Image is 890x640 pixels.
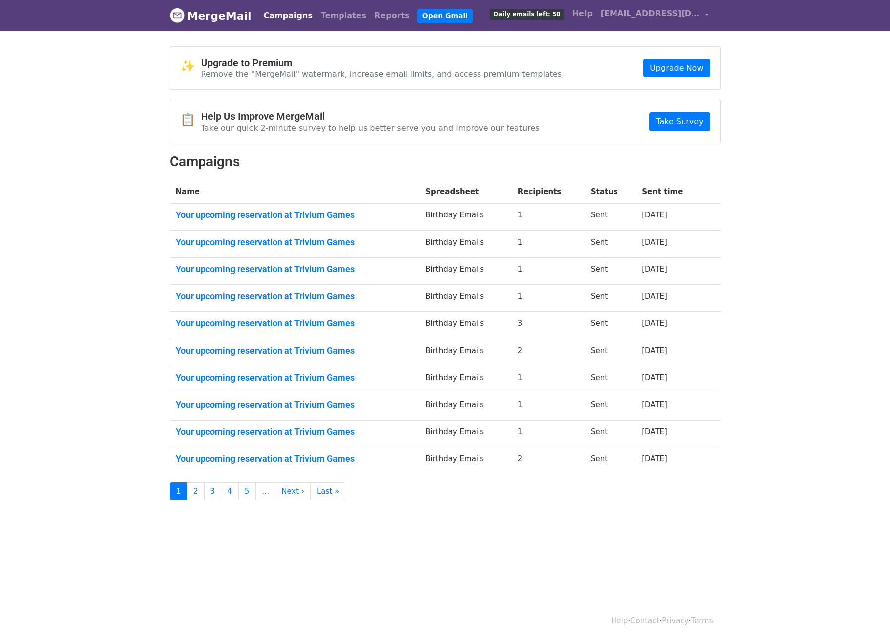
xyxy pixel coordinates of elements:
span: [EMAIL_ADDRESS][DOMAIN_NAME] [601,8,700,20]
td: Sent [585,230,636,258]
td: 1 [512,420,585,447]
td: Birthday Emails [419,366,512,393]
td: Birthday Emails [419,420,512,447]
a: Next › [275,482,311,500]
a: Privacy [662,616,688,625]
img: MergeMail logo [170,8,185,23]
a: Help [568,4,597,24]
a: [DATE] [642,400,667,409]
a: Terms [691,616,713,625]
td: Birthday Emails [419,204,512,231]
a: [DATE] [642,319,667,328]
td: Sent [585,284,636,312]
span: 📋 [180,113,201,127]
a: Your upcoming reservation at Trivium Games [176,453,414,464]
h4: Help Us Improve MergeMail [201,110,540,122]
td: Birthday Emails [419,258,512,285]
td: 1 [512,366,585,393]
td: Sent [585,339,636,366]
td: 1 [512,258,585,285]
td: Sent [585,447,636,474]
a: Upgrade Now [643,59,710,77]
th: Status [585,180,636,204]
a: Reports [370,6,413,26]
a: 5 [238,482,256,500]
a: Your upcoming reservation at Trivium Games [176,264,414,275]
td: Sent [585,393,636,421]
a: Your upcoming reservation at Trivium Games [176,372,414,383]
a: Your upcoming reservation at Trivium Games [176,237,414,248]
a: Templates [317,6,370,26]
a: [DATE] [642,292,667,301]
td: 1 [512,230,585,258]
a: Help [611,616,628,625]
a: 1 [170,482,188,500]
td: 2 [512,339,585,366]
td: Birthday Emails [419,393,512,421]
a: Your upcoming reservation at Trivium Games [176,399,414,410]
td: Sent [585,312,636,339]
td: 1 [512,204,585,231]
a: Your upcoming reservation at Trivium Games [176,427,414,437]
a: Your upcoming reservation at Trivium Games [176,291,414,302]
a: Take Survey [649,112,710,131]
td: Birthday Emails [419,230,512,258]
a: [DATE] [642,427,667,436]
td: 3 [512,312,585,339]
a: [DATE] [642,265,667,274]
span: ✨ [180,59,201,73]
td: Birthday Emails [419,447,512,474]
a: Open Gmail [417,9,473,23]
td: 1 [512,393,585,421]
a: Last » [310,482,345,500]
td: 1 [512,284,585,312]
a: Your upcoming reservation at Trivium Games [176,210,414,220]
p: Remove the "MergeMail" watermark, increase email limits, and access premium templates [201,69,562,79]
a: 4 [221,482,239,500]
a: [DATE] [642,373,667,382]
a: Your upcoming reservation at Trivium Games [176,318,414,329]
th: Recipients [512,180,585,204]
th: Sent time [636,180,705,204]
a: Daily emails left: 50 [486,4,568,24]
a: Campaigns [260,6,317,26]
td: 2 [512,447,585,474]
td: Birthday Emails [419,339,512,366]
a: Contact [630,616,659,625]
a: [DATE] [642,211,667,219]
span: Daily emails left: 50 [490,9,564,20]
a: 2 [187,482,205,500]
th: Spreadsheet [419,180,512,204]
a: [DATE] [642,346,667,355]
a: Your upcoming reservation at Trivium Games [176,345,414,356]
h2: Campaigns [170,153,721,170]
td: Birthday Emails [419,284,512,312]
th: Name [170,180,420,204]
a: MergeMail [170,5,252,26]
p: Take our quick 2-minute survey to help us better serve you and improve our features [201,123,540,133]
td: Sent [585,420,636,447]
a: [DATE] [642,238,667,247]
a: 3 [204,482,222,500]
td: Sent [585,366,636,393]
a: [EMAIL_ADDRESS][DOMAIN_NAME] [597,4,713,27]
a: [DATE] [642,454,667,463]
td: Sent [585,258,636,285]
td: Sent [585,204,636,231]
td: Birthday Emails [419,312,512,339]
h4: Upgrade to Premium [201,57,562,69]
